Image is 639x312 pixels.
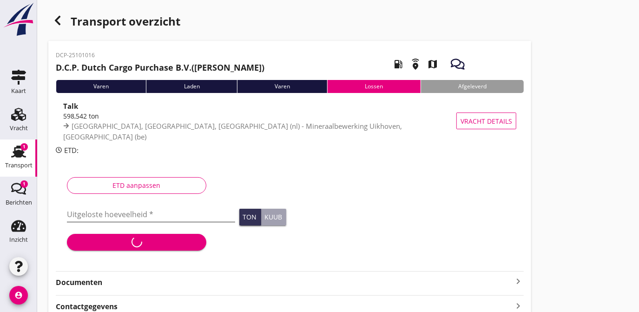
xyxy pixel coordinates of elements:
div: ETD aanpassen [75,180,198,190]
strong: Documenten [56,277,513,288]
button: ETD aanpassen [67,177,206,194]
div: Ton [243,214,257,220]
input: Uitgeloste hoeveelheid * [67,207,235,222]
img: logo-small.a267ee39.svg [2,2,35,37]
button: Ton [239,209,261,226]
i: account_circle [9,286,28,305]
h2: ([PERSON_NAME]) [56,61,264,74]
div: 1 [20,180,28,188]
button: Kuub [261,209,286,226]
div: Kuub [265,214,283,220]
button: Vracht details [456,113,516,129]
i: emergency_share [402,51,428,77]
div: Lossen [327,80,420,93]
span: ETD: [64,146,79,155]
span: Vracht details [461,116,512,126]
a: Talk598,542 ton[GEOGRAPHIC_DATA], [GEOGRAPHIC_DATA], [GEOGRAPHIC_DATA] (nl) - Mineraalbewerking U... [56,100,524,141]
p: DCP-25101016 [56,51,264,60]
div: Laden [146,80,237,93]
div: Transport overzicht [48,11,531,33]
div: Vracht [10,125,28,131]
div: 1 [20,143,28,151]
span: [GEOGRAPHIC_DATA], [GEOGRAPHIC_DATA], [GEOGRAPHIC_DATA] (nl) - Mineraalbewerking Uikhoven, [GEOGR... [63,121,402,141]
strong: D.C.P. Dutch Cargo Purchase B.V. [56,62,191,73]
strong: Talk [63,101,78,111]
i: local_gas_station [385,51,411,77]
div: 598,542 ton [63,111,460,121]
div: Inzicht [9,237,28,243]
i: keyboard_arrow_right [513,299,524,312]
div: Varen [237,80,327,93]
div: Berichten [6,199,32,206]
div: Afgeleverd [421,80,524,93]
i: keyboard_arrow_right [513,276,524,287]
strong: Contactgegevens [56,301,118,312]
div: Transport [5,162,33,168]
div: Kaart [11,88,26,94]
i: map [420,51,446,77]
div: Varen [56,80,146,93]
